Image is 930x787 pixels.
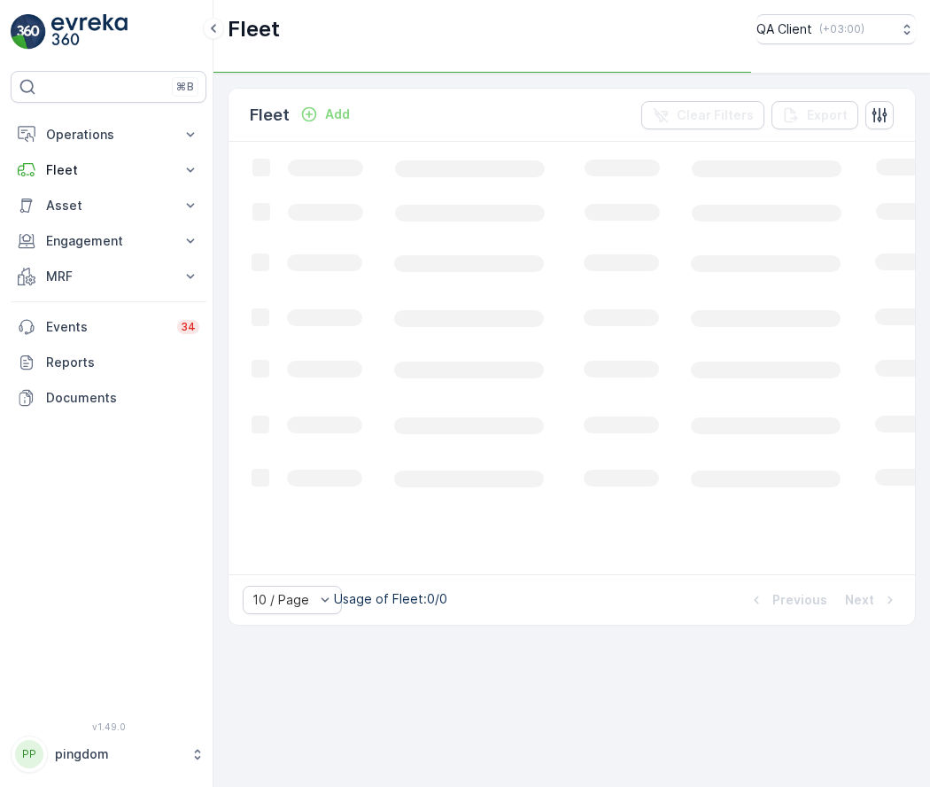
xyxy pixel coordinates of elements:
[771,101,858,129] button: Export
[11,14,46,50] img: logo
[55,745,182,763] p: pingdom
[746,589,829,611] button: Previous
[807,106,848,124] p: Export
[11,345,206,380] a: Reports
[11,188,206,223] button: Asset
[51,14,128,50] img: logo_light-DOdMpM7g.png
[176,80,194,94] p: ⌘B
[46,268,171,285] p: MRF
[46,389,199,407] p: Documents
[11,117,206,152] button: Operations
[15,740,43,768] div: PP
[46,354,199,371] p: Reports
[11,721,206,732] span: v 1.49.0
[677,106,754,124] p: Clear Filters
[181,320,196,334] p: 34
[334,590,447,608] p: Usage of Fleet : 0/0
[11,309,206,345] a: Events34
[756,14,916,44] button: QA Client(+03:00)
[11,259,206,294] button: MRF
[641,101,764,129] button: Clear Filters
[46,318,167,336] p: Events
[843,589,901,611] button: Next
[250,103,290,128] p: Fleet
[819,22,864,36] p: ( +03:00 )
[46,126,171,144] p: Operations
[11,380,206,416] a: Documents
[11,223,206,259] button: Engagement
[325,105,350,123] p: Add
[228,15,280,43] p: Fleet
[772,591,827,609] p: Previous
[11,152,206,188] button: Fleet
[293,104,357,125] button: Add
[46,197,171,214] p: Asset
[845,591,874,609] p: Next
[46,161,171,179] p: Fleet
[11,736,206,773] button: PPpingdom
[46,232,171,250] p: Engagement
[756,20,812,38] p: QA Client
